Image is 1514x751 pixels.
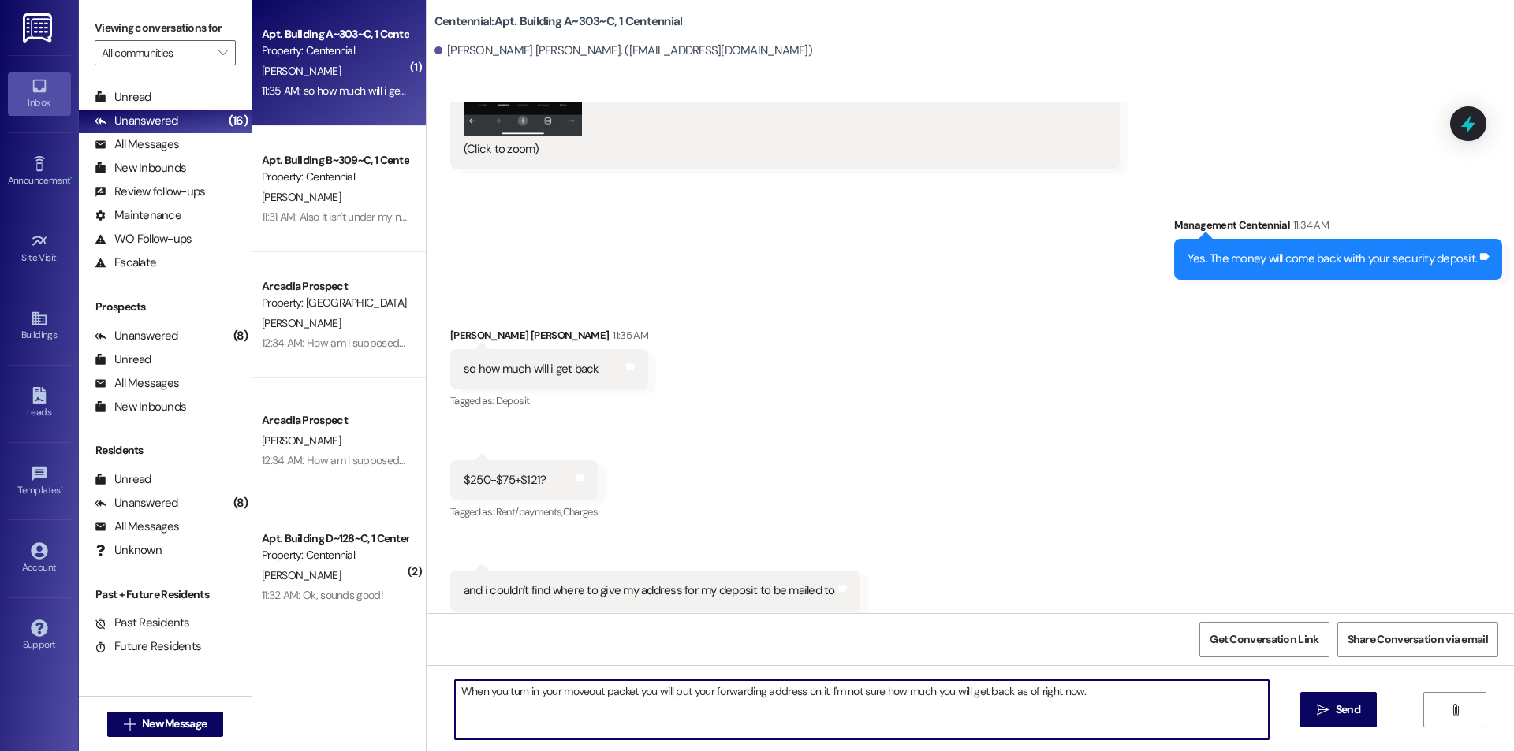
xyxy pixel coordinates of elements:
div: Apt. Building D~128~C, 1 Centennial [262,530,408,547]
div: 12:34 AM: How am I supposed to pay for that? I can't get into my account? [262,336,600,350]
div: (8) [229,324,252,348]
div: Arcadia Prospect [262,278,408,295]
div: Apt. Building A~303~C, 1 Centennial [262,26,408,43]
div: (8) [229,491,252,515]
span: Charges [563,505,598,519]
a: Templates • [8,460,71,503]
div: Yes. The money will come back with your security deposit. [1188,251,1477,267]
div: Property: Centennial [262,169,408,185]
div: 12:34 AM: How am I supposed to pay for that? I can't get into my account? [262,453,600,467]
div: 11:32 AM: Ok, sounds good! [262,588,383,602]
button: Share Conversation via email [1337,622,1498,657]
div: Unread [95,89,151,106]
div: Management Centennial [1174,217,1502,239]
button: Get Conversation Link [1199,622,1329,657]
span: [PERSON_NAME] [262,190,341,204]
span: • [57,250,59,261]
div: Maintenance [95,207,181,224]
span: • [61,482,63,493]
b: Centennial: Apt. Building A~303~C, 1 Centennial [434,13,683,30]
div: Future Residents [95,638,201,655]
div: Apt. Building B~309~C, 1 Centennial [262,152,408,169]
button: New Message [107,712,224,737]
div: Tagged as: [450,389,648,412]
div: Past + Future Residents [79,586,252,603]
span: New Message [142,716,207,732]
div: Review follow-ups [95,184,205,200]
div: Escalate [95,255,156,271]
div: Property: [GEOGRAPHIC_DATA] [262,295,408,311]
div: WO Follow-ups [95,231,192,247]
div: Unread [95,471,151,488]
div: so how much will i get back [464,361,599,377]
span: [PERSON_NAME] [262,316,341,330]
span: [PERSON_NAME] [262,568,341,582]
div: Unanswered [95,113,178,129]
div: Arcadia Prospect [262,412,408,429]
div: New Inbounds [95,160,186,177]
textarea: When you turn in your moveout packet you will put your forwarding address on it. I'm not sure how... [455,680,1269,739]
span: Share Conversation via email [1348,631,1488,648]
div: Prospects [79,299,252,315]
div: Past Residents [95,615,190,631]
div: All Messages [95,136,179,153]
span: [PERSON_NAME] [262,433,341,448]
div: [PERSON_NAME] [PERSON_NAME]. ([EMAIL_ADDRESS][DOMAIN_NAME]) [434,43,812,59]
div: $250-$75+$121? [464,472,546,489]
a: Buildings [8,305,71,348]
a: Site Visit • [8,228,71,270]
label: Viewing conversations for [95,16,236,40]
div: and i couldn't find where to give my address for my deposit to be mailed to [464,582,835,599]
i:  [124,718,136,731]
div: Unanswered [95,328,178,344]
div: Unknown [95,542,162,559]
img: ResiDesk Logo [23,13,55,43]
button: Send [1300,692,1377,727]
a: Inbox [8,72,71,115]
div: 11:35 AM: so how much will i get back [262,84,429,98]
div: Property: Centennial [262,547,408,563]
div: Residents [79,442,252,459]
div: All Messages [95,519,179,535]
div: Tagged as: [450,500,598,523]
i:  [218,46,227,59]
span: Rent/payments , [496,505,563,519]
a: Support [8,615,71,657]
span: Deposit [496,394,529,407]
i:  [1449,704,1461,716]
span: Send [1336,701,1360,718]
span: [PERSON_NAME] [262,64,341,78]
div: Property: Centennial [262,43,408,59]
i:  [1317,704,1329,716]
div: 11:35 AM [609,327,648,344]
div: (16) [225,109,252,133]
div: New Inbounds [95,399,186,415]
span: Get Conversation Link [1210,631,1318,648]
div: All Messages [95,375,179,392]
div: (Click to zoom) [464,141,1094,158]
div: 11:34 AM [1289,217,1329,233]
input: All communities [102,40,211,65]
div: 11:31 AM: Also it isn't under my name so I don't know if I can. [262,210,524,224]
span: • [70,173,73,184]
div: Tagged as: [450,612,860,634]
div: Unanswered [95,495,178,511]
div: [PERSON_NAME] [PERSON_NAME] [450,327,648,349]
a: Leads [8,382,71,425]
a: Account [8,537,71,580]
div: Unread [95,351,151,368]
